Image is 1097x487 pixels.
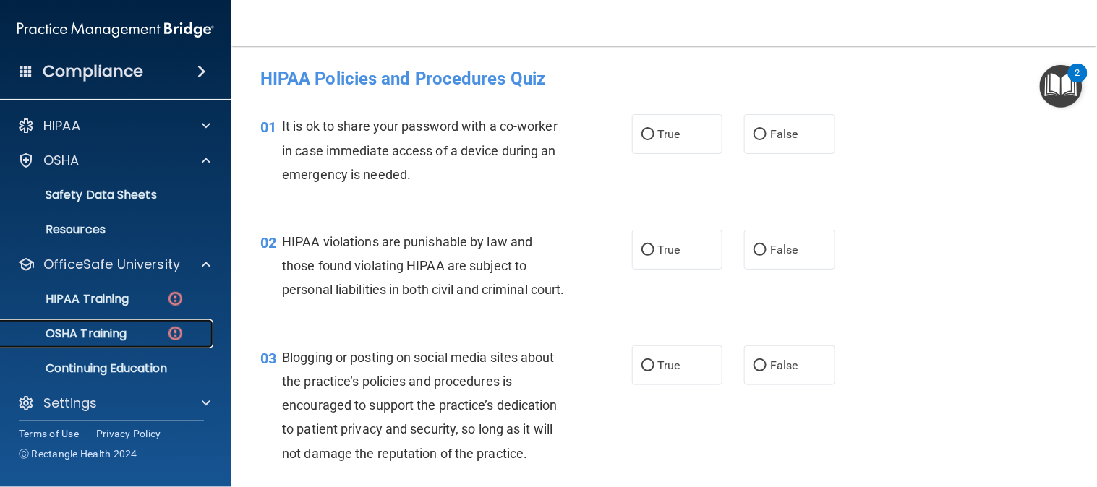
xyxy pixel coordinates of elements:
[166,324,184,342] img: danger-circle.6113f641.png
[19,447,137,461] span: Ⓒ Rectangle Health 2024
[770,243,798,257] span: False
[43,117,80,134] p: HIPAA
[260,350,276,367] span: 03
[17,256,210,273] a: OfficeSafe University
[282,118,558,181] span: It is ok to share your password with a co-worker in case immediate access of a device during an e...
[754,129,767,140] input: False
[658,243,680,257] span: True
[770,358,798,372] span: False
[17,117,210,134] a: HIPAA
[9,223,207,237] p: Resources
[260,234,276,251] span: 02
[1040,65,1083,108] button: Open Resource Center, 2 new notifications
[43,395,97,412] p: Settings
[17,395,210,412] a: Settings
[754,245,767,256] input: False
[641,245,654,256] input: True
[19,426,79,441] a: Terms of Use
[9,188,207,202] p: Safety Data Sheets
[9,292,129,306] p: HIPAA Training
[1075,73,1080,92] div: 2
[282,234,564,297] span: HIPAA violations are punishable by law and those found violating HIPAA are subject to personal li...
[43,256,180,273] p: OfficeSafe University
[658,358,680,372] span: True
[770,127,798,141] span: False
[17,152,210,169] a: OSHA
[282,350,558,461] span: Blogging or posting on social media sites about the practice’s policies and procedures is encoura...
[641,129,654,140] input: True
[9,361,207,376] p: Continuing Education
[1025,387,1080,442] iframe: Drift Widget Chat Controller
[43,61,143,82] h4: Compliance
[754,361,767,371] input: False
[260,118,276,136] span: 01
[166,290,184,308] img: danger-circle.6113f641.png
[96,426,161,441] a: Privacy Policy
[9,327,127,341] p: OSHA Training
[17,15,214,44] img: PMB logo
[658,127,680,141] span: True
[43,152,80,169] p: OSHA
[641,361,654,371] input: True
[260,69,1068,88] h4: HIPAA Policies and Procedures Quiz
